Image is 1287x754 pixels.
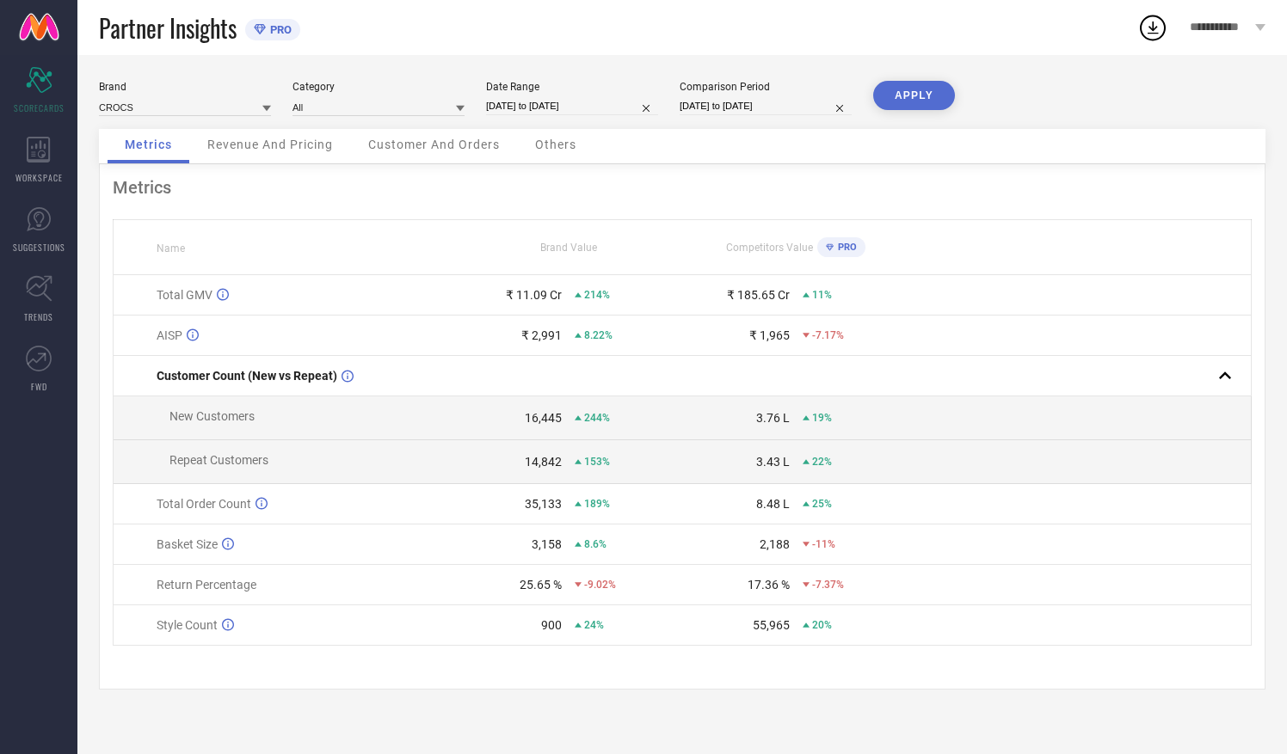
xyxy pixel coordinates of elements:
div: 14,842 [525,455,562,469]
input: Select date range [486,97,658,115]
span: Total Order Count [157,497,251,511]
span: PRO [834,242,857,253]
span: 214% [584,289,610,301]
div: 16,445 [525,411,562,425]
span: Total GMV [157,288,212,302]
span: Partner Insights [99,10,237,46]
div: Date Range [486,81,658,93]
div: 35,133 [525,497,562,511]
span: Others [535,138,576,151]
input: Select comparison period [680,97,852,115]
div: 25.65 % [520,578,562,592]
span: Name [157,242,185,254]
div: ₹ 2,991 [521,328,562,342]
span: Brand Value [540,242,597,254]
div: 2,188 [760,537,790,551]
div: 8.48 L [756,497,790,511]
span: Basket Size [157,537,218,551]
div: ₹ 1,965 [749,328,790,342]
span: 11% [812,289,832,301]
span: Competitors Value [726,242,813,254]
span: 153% [584,456,610,468]
span: Style Count [157,618,218,632]
span: 20% [812,619,832,631]
span: -11% [812,538,835,550]
div: 3,158 [532,537,562,551]
span: AISP [157,328,182,342]
div: 55,965 [753,618,790,632]
span: New Customers [169,409,255,423]
span: SUGGESTIONS [13,241,65,254]
span: Metrics [125,138,172,151]
div: Brand [99,81,271,93]
span: Repeat Customers [169,453,268,467]
div: 3.76 L [756,411,790,425]
span: 19% [812,412,832,424]
span: Customer And Orders [368,138,500,151]
button: APPLY [873,81,955,110]
span: 189% [584,498,610,510]
span: 25% [812,498,832,510]
span: Revenue And Pricing [207,138,333,151]
span: -9.02% [584,579,616,591]
div: 3.43 L [756,455,790,469]
div: ₹ 185.65 Cr [727,288,790,302]
span: 22% [812,456,832,468]
span: 24% [584,619,604,631]
div: 900 [541,618,562,632]
span: 244% [584,412,610,424]
div: Metrics [113,177,1252,198]
span: Customer Count (New vs Repeat) [157,369,337,383]
div: Open download list [1137,12,1168,43]
span: 8.22% [584,329,613,341]
span: Return Percentage [157,578,256,592]
span: PRO [266,23,292,36]
span: SCORECARDS [14,101,65,114]
span: -7.37% [812,579,844,591]
div: 17.36 % [748,578,790,592]
span: WORKSPACE [15,171,63,184]
div: Comparison Period [680,81,852,93]
span: -7.17% [812,329,844,341]
span: 8.6% [584,538,607,550]
span: TRENDS [24,310,53,323]
div: Category [292,81,465,93]
div: ₹ 11.09 Cr [506,288,562,302]
span: FWD [31,380,47,393]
